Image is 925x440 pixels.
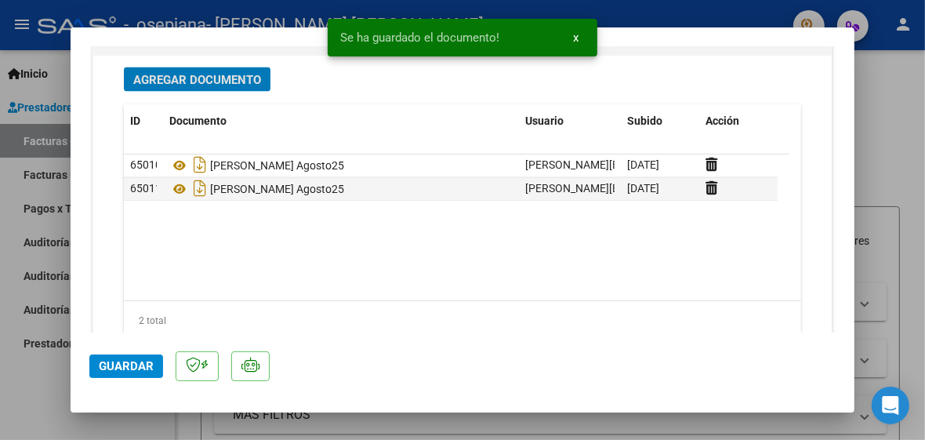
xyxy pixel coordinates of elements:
datatable-header-cell: ID [124,104,163,138]
span: Acción [706,115,739,127]
button: Agregar Documento [124,67,270,92]
span: ID [130,115,140,127]
button: x [560,24,591,52]
div: 2 total [124,301,801,340]
span: Agregar Documento [133,73,261,87]
button: Guardar [89,355,163,378]
span: 65010 [130,159,161,172]
span: Documento [169,115,227,127]
div: DOCUMENTACIÓN RESPALDATORIA [93,56,832,376]
span: x [573,31,579,45]
span: [PERSON_NAME][EMAIL_ADDRESS][DOMAIN_NAME] - [PERSON_NAME] [525,183,875,195]
span: Guardar [99,359,154,373]
span: Usuario [525,115,564,127]
i: Descargar documento [190,176,210,202]
span: [DATE] [627,183,659,195]
span: [PERSON_NAME][EMAIL_ADDRESS][DOMAIN_NAME] - [PERSON_NAME] [525,159,875,172]
span: Subido [627,115,662,127]
span: [PERSON_NAME] Agosto25 [169,160,344,173]
i: Descargar documento [190,153,210,178]
span: [PERSON_NAME] Agosto25 [169,184,344,196]
span: 65011 [130,183,161,195]
datatable-header-cell: Subido [621,104,699,138]
datatable-header-cell: Documento [163,104,519,138]
span: [DATE] [627,159,659,172]
span: Se ha guardado el documento! [340,30,499,45]
datatable-header-cell: Acción [699,104,778,138]
datatable-header-cell: Usuario [519,104,621,138]
div: Open Intercom Messenger [872,387,909,424]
